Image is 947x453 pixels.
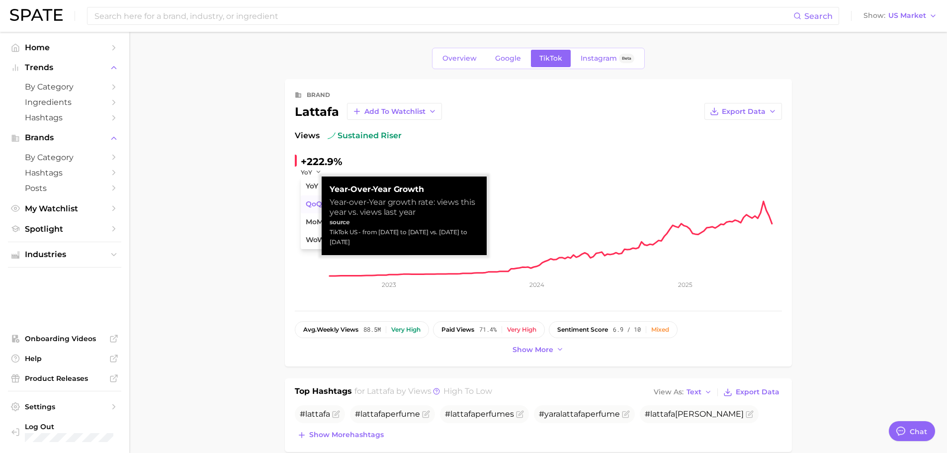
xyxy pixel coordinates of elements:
span: Google [495,54,521,63]
span: QoQ [306,200,322,208]
div: lattafa [295,103,442,120]
span: WoW [306,236,325,244]
span: sentiment score [557,326,608,333]
div: Very high [507,326,536,333]
span: lattafa [650,409,675,419]
a: Hashtags [8,110,121,125]
span: My Watchlist [25,204,104,213]
span: YoY [306,182,318,190]
span: Show more hashtags [309,431,384,439]
span: 88.5m [363,326,381,333]
strong: source [330,218,350,226]
span: #yara perfume [539,409,620,419]
button: Industries [8,247,121,262]
span: Home [25,43,104,52]
button: Flag as miscategorized or irrelevant [622,410,630,418]
div: Mixed [651,326,669,333]
a: Hashtags [8,165,121,181]
div: TikTok US - from [DATE] to [DATE] vs. [DATE] to [DATE] [330,227,479,247]
button: Show morehashtags [295,428,386,442]
button: Trends [8,60,121,75]
a: Google [487,50,529,67]
div: brand [307,89,330,101]
a: by Category [8,79,121,94]
abbr: average [303,326,317,333]
span: 6.9 / 10 [613,326,641,333]
button: View AsText [651,386,715,399]
span: TikTok [539,54,562,63]
a: Home [8,40,121,55]
a: Product Releases [8,371,121,386]
span: Onboarding Videos [25,334,104,343]
span: # perfume [355,409,420,419]
a: Log out. Currently logged in with e-mail roberto.gil@givaudan.com. [8,419,121,445]
span: Export Data [722,107,766,116]
span: Beta [622,54,631,63]
span: Text [687,389,701,395]
span: Views [295,130,320,142]
span: lattafa [360,409,385,419]
h2: for by Views [354,385,492,399]
tspan: 2023 [382,281,396,288]
span: Ingredients [25,97,104,107]
a: My Watchlist [8,201,121,216]
a: Onboarding Videos [8,331,121,346]
strong: Year-over-Year Growth [330,184,479,194]
div: Year-over-Year growth rate: views this year vs. views last year [330,197,479,217]
h1: Top Hashtags [295,385,352,399]
a: TikTok [531,50,571,67]
span: lattafa [367,386,394,396]
a: Help [8,351,121,366]
a: InstagramBeta [572,50,643,67]
a: by Category [8,150,121,165]
span: Show [863,13,885,18]
span: lattafa [560,409,585,419]
img: SPATE [10,9,63,21]
span: US Market [888,13,926,18]
span: View As [654,389,684,395]
span: lattafa [450,409,475,419]
span: Hashtags [25,113,104,122]
span: Industries [25,250,104,259]
span: Overview [442,54,477,63]
img: sustained riser [328,132,336,140]
span: by Category [25,82,104,91]
span: Help [25,354,104,363]
span: Search [804,11,833,21]
button: Export Data [721,385,781,399]
span: Log Out [25,422,117,431]
span: Settings [25,402,104,411]
a: Overview [434,50,485,67]
span: 71.4% [479,326,497,333]
div: +222.9% [301,154,343,170]
span: Hashtags [25,168,104,178]
span: weekly views [303,326,358,333]
a: Posts [8,181,121,196]
button: Flag as miscategorized or irrelevant [422,410,430,418]
button: Export Data [704,103,782,120]
span: Export Data [736,388,779,396]
input: Search here for a brand, industry, or ingredient [93,7,793,24]
button: avg.weekly views88.5mVery high [295,321,429,338]
span: Spotlight [25,224,104,234]
span: paid views [441,326,474,333]
span: Product Releases [25,374,104,383]
a: Spotlight [8,221,121,237]
span: Show more [513,346,553,354]
span: lattafa [305,409,330,419]
a: Settings [8,399,121,414]
span: sustained riser [328,130,402,142]
button: sentiment score6.9 / 10Mixed [549,321,678,338]
button: Flag as miscategorized or irrelevant [516,410,524,418]
span: Add to Watchlist [364,107,426,116]
span: Brands [25,133,104,142]
button: Add to Watchlist [347,103,442,120]
ul: YoY [301,178,410,249]
span: Trends [25,63,104,72]
div: Very high [391,326,421,333]
button: Flag as miscategorized or irrelevant [746,410,754,418]
span: Posts [25,183,104,193]
span: # perfumes [445,409,514,419]
span: by Category [25,153,104,162]
button: paid views71.4%Very high [433,321,545,338]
